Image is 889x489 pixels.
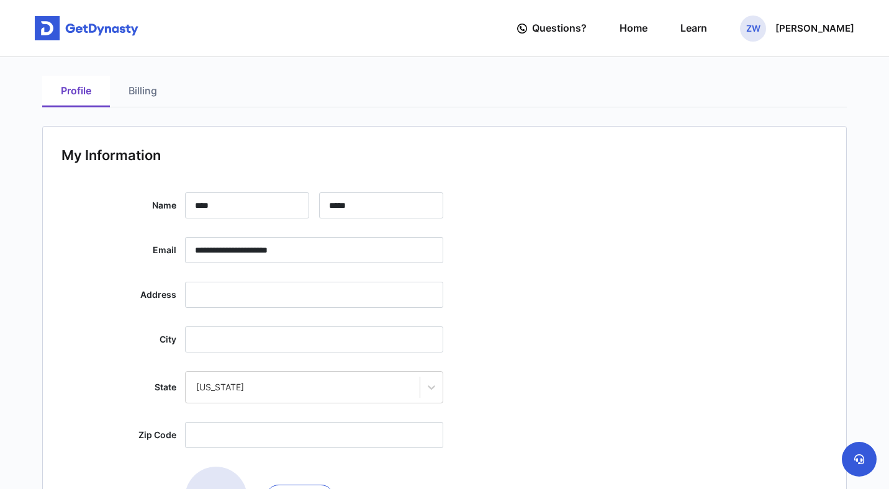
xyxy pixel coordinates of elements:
label: Name [61,192,176,218]
a: Learn [680,11,707,46]
label: Address [61,282,176,308]
label: City [61,326,176,352]
img: Get started for free with Dynasty Trust Company [35,16,138,41]
a: Questions? [517,11,587,46]
a: Home [620,11,648,46]
button: ZW[PERSON_NAME] [740,16,854,42]
label: State [61,371,176,403]
a: Profile [42,76,110,107]
span: Questions? [532,17,587,40]
span: ZW [740,16,766,42]
label: Zip Code [61,422,176,448]
span: My Information [61,146,161,164]
label: Email [61,237,176,263]
p: [PERSON_NAME] [775,24,854,34]
div: [US_STATE] [196,381,409,393]
a: Billing [110,76,176,107]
